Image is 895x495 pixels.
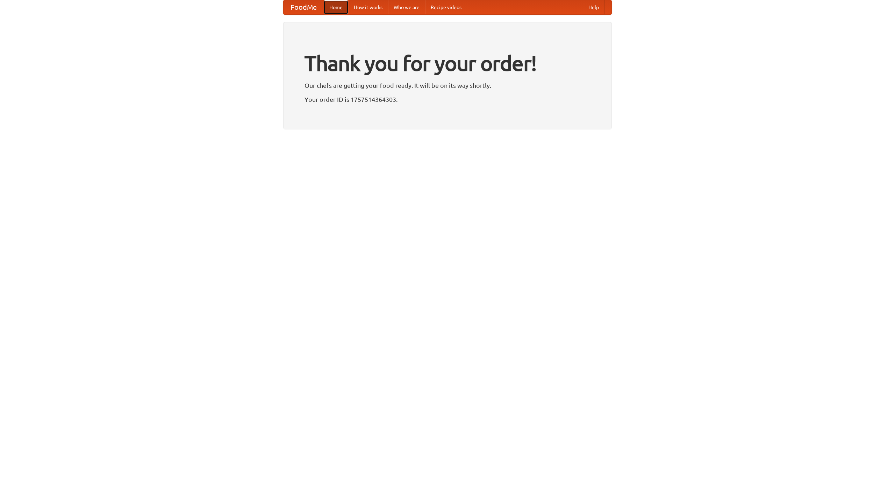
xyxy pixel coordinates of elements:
[305,47,590,80] h1: Thank you for your order!
[583,0,604,14] a: Help
[348,0,388,14] a: How it works
[388,0,425,14] a: Who we are
[305,94,590,105] p: Your order ID is 1757514364303.
[425,0,467,14] a: Recipe videos
[324,0,348,14] a: Home
[284,0,324,14] a: FoodMe
[305,80,590,91] p: Our chefs are getting your food ready. It will be on its way shortly.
